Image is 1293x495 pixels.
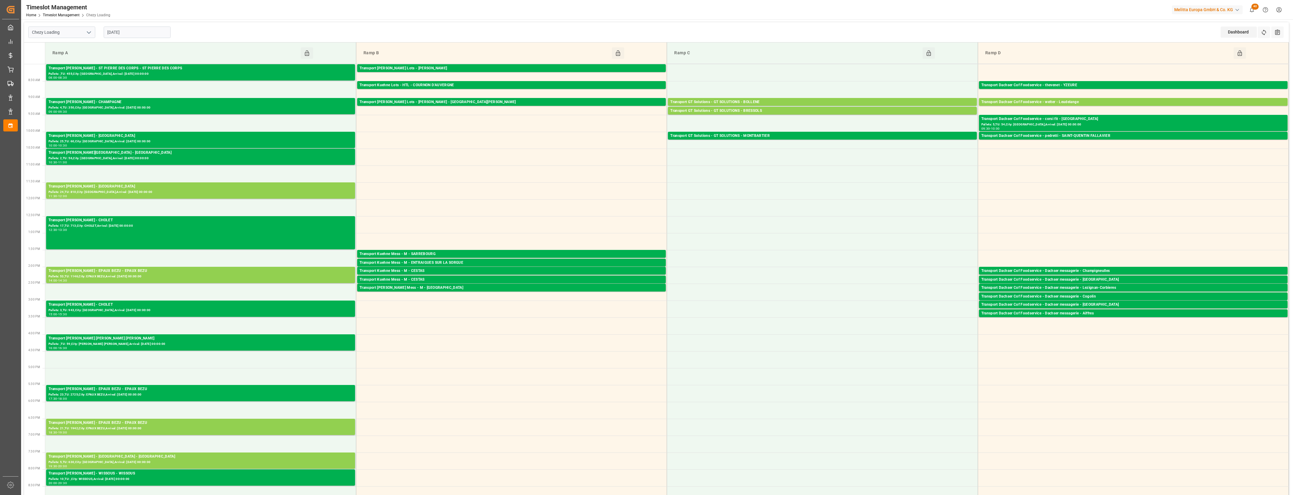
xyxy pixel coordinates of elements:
[49,336,353,342] div: Transport [PERSON_NAME] [PERSON_NAME] [PERSON_NAME]
[57,279,58,282] div: -
[360,274,663,279] div: Pallets: ,TU: 10,City: CESTAS,Arrival: [DATE] 00:00:00
[28,332,40,335] span: 4:00 PM
[49,386,353,392] div: Transport [PERSON_NAME] - EPAUX BEZU - EPAUX BEZU
[57,482,58,484] div: -
[981,300,1285,305] div: Pallets: 1,TU: 26,City: [GEOGRAPHIC_DATA],Arrival: [DATE] 00:00:00
[49,454,353,460] div: Transport [PERSON_NAME] - [GEOGRAPHIC_DATA] - [GEOGRAPHIC_DATA]
[57,465,58,468] div: -
[981,285,1285,291] div: Transport Dachser Cof Foodservice - Dachser messagerie - Lezignan-Corbieres
[28,365,40,369] span: 5:00 PM
[981,317,1285,322] div: Pallets: 1,TU: 80,City: Aiffres,Arrival: [DATE] 00:00:00
[49,279,57,282] div: 14:00
[49,105,353,110] div: Pallets: 4,TU: 350,City: [GEOGRAPHIC_DATA],Arrival: [DATE] 00:00:00
[981,105,1285,110] div: Pallets: 10,TU: ,City: [GEOGRAPHIC_DATA],Arrival: [DATE] 00:00:00
[49,156,353,161] div: Pallets: 2,TU: 56,City: [GEOGRAPHIC_DATA],Arrival: [DATE] 00:00:00
[981,308,1285,313] div: Pallets: 1,TU: 60,City: [GEOGRAPHIC_DATA],Arrival: [DATE] 00:00:00
[58,431,67,434] div: 19:00
[28,416,40,419] span: 6:30 PM
[981,116,1285,122] div: Transport Dachser Cof Foodservice - corsi fit - [GEOGRAPHIC_DATA]
[28,467,40,470] span: 8:00 PM
[360,99,663,105] div: Transport [PERSON_NAME] Lots - [PERSON_NAME] - [GEOGRAPHIC_DATA][PERSON_NAME]
[26,180,40,183] span: 11:30 AM
[49,471,353,477] div: Transport [PERSON_NAME] - WISSOUS - WISSOUS
[360,277,663,283] div: Transport Kuehne Mess - M - CESTAS
[49,144,57,147] div: 10:00
[49,268,353,274] div: Transport [PERSON_NAME] - EPAUX BEZU - EPAUX BEZU
[28,78,40,82] span: 8:30 AM
[57,110,58,113] div: -
[670,99,974,105] div: Transport GT Solutions - GT SOLUTIONS - BOLLENE
[360,82,663,88] div: Transport Kuehne Lots - HTL - COURNON D'AUVERGNE
[360,88,663,93] div: Pallets: 6,TU: 192,City: COURNON D'AUVERGNE,Arrival: [DATE] 00:00:00
[28,298,40,301] span: 3:00 PM
[57,431,58,434] div: -
[28,247,40,251] span: 1:30 PM
[28,112,40,115] span: 9:30 AM
[26,3,110,12] div: Timeslot Management
[360,268,663,274] div: Transport Kuehne Mess - M - CESTAS
[49,313,57,316] div: 15:00
[49,110,57,113] div: 09:00
[360,285,663,291] div: Transport [PERSON_NAME] Mess - M - [GEOGRAPHIC_DATA]
[670,108,974,114] div: Transport GT Solutions - GT SOLUTIONS - BRESSOLS
[57,347,58,349] div: -
[981,311,1285,317] div: Transport Dachser Cof Foodservice - Dachser messagerie - Aiffres
[981,139,1285,144] div: Pallets: 1,TU: 38,City: [GEOGRAPHIC_DATA][PERSON_NAME],Arrival: [DATE] 00:00:00
[26,163,40,166] span: 11:00 AM
[49,190,353,195] div: Pallets: 24,TU: 810,City: [GEOGRAPHIC_DATA],Arrival: [DATE] 00:00:00
[58,195,67,197] div: 12:00
[43,13,80,17] a: Timeslot Management
[360,71,663,77] div: Pallets: 10,TU: ,City: CARQUEFOU,Arrival: [DATE] 00:00:00
[58,229,67,231] div: 13:30
[360,105,663,110] div: Pallets: ,TU: 71,City: [GEOGRAPHIC_DATA][PERSON_NAME],Arrival: [DATE] 00:00:00
[1251,4,1259,10] span: 40
[58,76,67,79] div: 08:30
[49,302,353,308] div: Transport [PERSON_NAME] - CHOLET
[49,397,57,400] div: 17:30
[28,382,40,386] span: 5:30 PM
[360,291,663,296] div: Pallets: ,TU: 36,City: [GEOGRAPHIC_DATA],Arrival: [DATE] 00:00:00
[981,88,1285,93] div: Pallets: 10,TU: 12,City: YZEURE,Arrival: [DATE] 00:00:00
[49,392,353,397] div: Pallets: 23,TU: 2725,City: EPAUX BEZU,Arrival: [DATE] 00:00:00
[50,47,301,59] div: Ramp A
[981,283,1285,288] div: Pallets: 2,TU: 4,City: [GEOGRAPHIC_DATA],Arrival: [DATE] 00:00:00
[28,399,40,402] span: 6:00 PM
[49,274,353,279] div: Pallets: 53,TU: 1146,City: EPAUX BEZU,Arrival: [DATE] 00:00:00
[58,482,67,484] div: 20:30
[26,13,36,17] a: Home
[57,161,58,164] div: -
[1172,5,1243,14] div: Melitta Europa GmbH & Co. KG
[49,133,353,139] div: Transport [PERSON_NAME] - [GEOGRAPHIC_DATA]
[58,279,67,282] div: 14:30
[981,268,1285,274] div: Transport Dachser Cof Foodservice - Dachser messagerie - Champigneulles
[58,313,67,316] div: 15:30
[361,47,612,59] div: Ramp B
[26,129,40,132] span: 10:00 AM
[57,313,58,316] div: -
[58,465,67,468] div: 20:00
[58,161,67,164] div: 11:00
[58,110,67,113] div: 09:30
[58,144,67,147] div: 10:30
[360,251,663,257] div: Transport Kuehne Mess - M - SARREBOURG
[981,291,1285,296] div: Pallets: 3,TU: ,City: Lezignan-[GEOGRAPHIC_DATA],Arrival: [DATE] 00:00:00
[28,264,40,267] span: 2:00 PM
[26,146,40,149] span: 10:30 AM
[26,213,40,217] span: 12:30 PM
[57,397,58,400] div: -
[49,76,57,79] div: 08:00
[981,127,990,130] div: 09:30
[49,217,353,223] div: Transport [PERSON_NAME] - CHOLET
[981,277,1285,283] div: Transport Dachser Cof Foodservice - Dachser messagerie - [GEOGRAPHIC_DATA]
[28,281,40,284] span: 2:30 PM
[28,484,40,487] span: 8:30 PM
[49,477,353,482] div: Pallets: 10,TU: ,City: WISSOUS,Arrival: [DATE] 00:00:00
[49,65,353,71] div: Transport [PERSON_NAME] - ST PIERRE DES CORPS - ST PIERRE DES CORPS
[26,197,40,200] span: 12:00 PM
[49,71,353,77] div: Pallets: ,TU: 455,City: [GEOGRAPHIC_DATA],Arrival: [DATE] 00:00:00
[49,347,57,349] div: 16:00
[1221,27,1257,38] div: Dashboard
[360,283,663,288] div: Pallets: 1,TU: 36,City: [GEOGRAPHIC_DATA],Arrival: [DATE] 00:00:00
[360,266,663,271] div: Pallets: ,TU: 96,City: ENTRAIGUES SUR LA SORGUE,Arrival: [DATE] 00:00:00
[57,144,58,147] div: -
